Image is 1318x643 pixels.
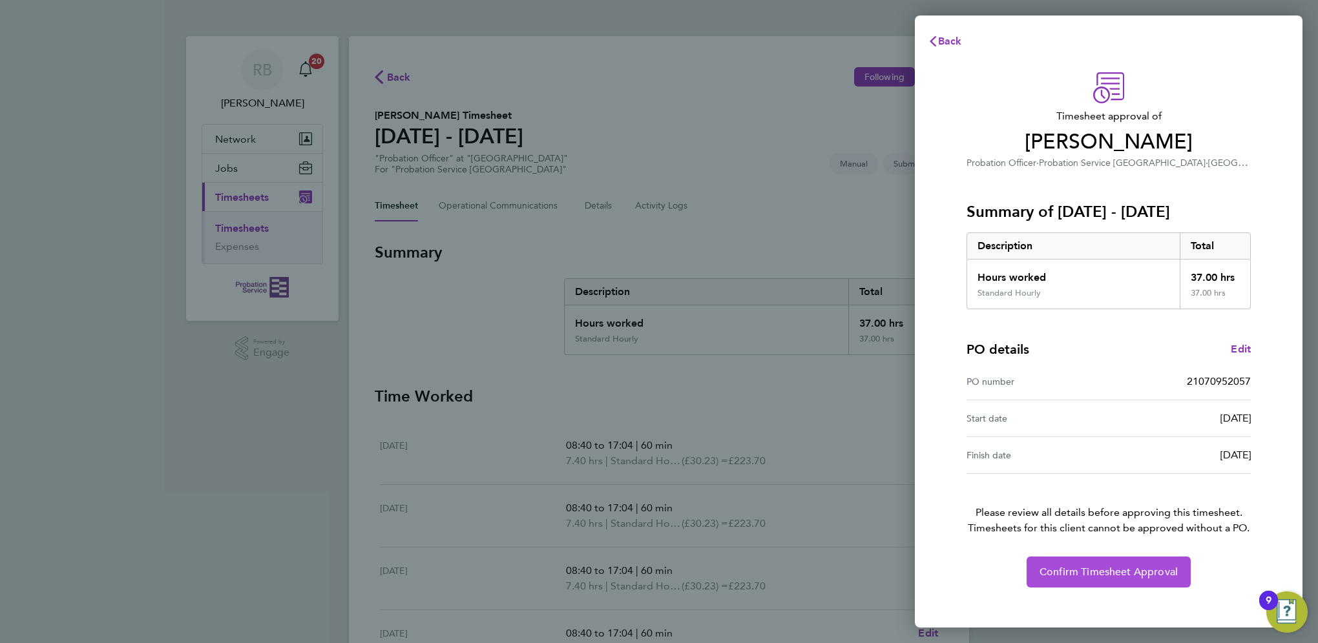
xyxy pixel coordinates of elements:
div: [DATE] [1109,447,1251,463]
div: Start date [967,411,1109,426]
button: Back [915,28,975,54]
div: Total [1180,233,1251,259]
div: 37.00 hrs [1180,260,1251,288]
h4: PO details [967,340,1029,358]
div: Summary of 15 - 21 Sep 2025 [967,232,1251,309]
h3: Summary of [DATE] - [DATE] [967,201,1251,222]
span: [PERSON_NAME] [967,129,1251,155]
span: Back [938,35,962,47]
div: Standard Hourly [978,288,1041,298]
span: Probation Service [GEOGRAPHIC_DATA] [1039,158,1206,168]
div: Finish date [967,447,1109,463]
button: Open Resource Center, 9 new notifications [1266,591,1308,633]
span: Confirm Timesheet Approval [1040,566,1178,578]
div: [DATE] [1109,411,1251,426]
span: 21070952057 [1187,375,1251,387]
div: 37.00 hrs [1180,288,1251,309]
span: Timesheets for this client cannot be approved without a PO. [951,520,1266,536]
div: Description [967,233,1180,259]
div: Hours worked [967,260,1180,288]
div: PO number [967,374,1109,389]
button: Confirm Timesheet Approval [1027,556,1191,587]
a: Edit [1231,342,1251,357]
span: · [1036,158,1039,168]
span: Timesheet approval of [967,108,1251,124]
div: 9 [1266,600,1271,617]
span: · [1206,158,1208,168]
span: Edit [1231,343,1251,355]
span: Probation Officer [967,158,1036,168]
p: Please review all details before approving this timesheet. [951,474,1266,536]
